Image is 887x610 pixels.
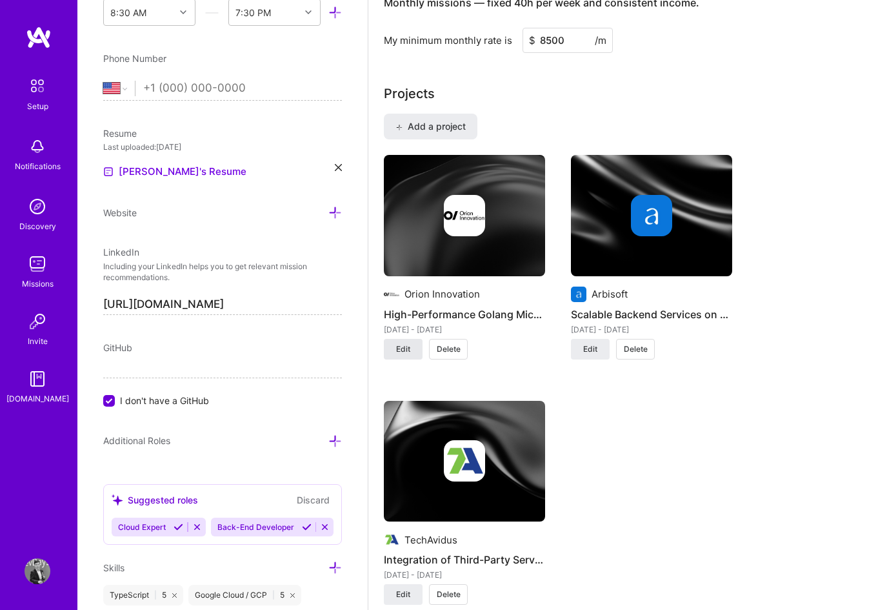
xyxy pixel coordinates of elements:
[396,343,410,355] span: Edit
[103,207,137,218] span: Website
[143,70,342,107] input: +1 (000) 000-0000
[384,306,545,323] h4: High-Performance Golang Microservices Development
[188,585,301,605] div: Google Cloud / GCP 5
[384,401,545,522] img: cover
[25,558,50,584] img: User Avatar
[103,562,125,573] span: Skills
[103,435,170,446] span: Additional Roles
[21,558,54,584] a: User Avatar
[395,120,466,133] span: Add a project
[103,167,114,177] img: Resume
[103,585,183,605] div: TypeScript 5
[529,34,535,47] span: $
[15,159,61,173] div: Notifications
[396,589,410,600] span: Edit
[305,9,312,15] i: icon Chevron
[103,164,246,179] a: [PERSON_NAME]'s Resume
[571,323,732,336] div: [DATE] - [DATE]
[320,522,330,532] i: Reject
[120,394,209,407] span: I don't have a GitHub
[592,287,628,301] div: Arbisoft
[631,195,672,236] img: Company logo
[192,522,202,532] i: Reject
[103,247,139,258] span: LinkedIn
[6,392,69,405] div: [DOMAIN_NAME]
[302,522,312,532] i: Accept
[624,343,648,355] span: Delete
[384,84,435,103] div: Projects
[384,34,512,47] div: My minimum monthly rate is
[616,339,655,360] button: Delete
[25,251,50,277] img: teamwork
[384,114,477,139] button: Add a project
[571,287,586,302] img: Company logo
[571,339,610,360] button: Edit
[154,590,157,600] span: |
[429,584,468,605] button: Delete
[444,195,485,236] img: Company logo
[272,590,275,600] span: |
[26,26,52,49] img: logo
[103,140,342,154] div: Last uploaded: [DATE]
[404,287,480,301] div: Orion Innovation
[395,124,403,131] i: icon PlusBlack
[583,343,597,355] span: Edit
[571,155,732,276] img: cover
[384,551,545,568] h4: Integration of Third-Party Services for Workflow Optimization
[444,440,485,482] img: Company logo
[384,568,545,582] div: [DATE] - [DATE]
[429,339,468,360] button: Delete
[437,589,461,600] span: Delete
[112,493,198,507] div: Suggested roles
[25,134,50,159] img: bell
[384,287,399,302] img: Company logo
[384,323,545,336] div: [DATE] - [DATE]
[22,277,54,290] div: Missions
[103,342,132,353] span: GitHub
[384,339,423,360] button: Edit
[595,34,606,47] span: /m
[103,53,166,64] span: Phone Number
[118,522,166,532] span: Cloud Expert
[217,522,294,532] span: Back-End Developer
[25,309,50,334] img: Invite
[290,593,295,598] i: icon Close
[384,584,423,605] button: Edit
[24,72,51,99] img: setup
[335,164,342,171] i: icon Close
[235,6,271,19] div: 7:30 PM
[404,533,457,547] div: TechAvidus
[19,219,56,233] div: Discovery
[25,366,50,392] img: guide book
[293,493,334,507] button: Discard
[27,99,48,113] div: Setup
[180,9,186,15] i: icon Chevron
[205,6,219,19] i: icon HorizontalInLineDivider
[28,334,48,348] div: Invite
[384,155,545,276] img: cover
[172,593,177,598] i: icon Close
[571,306,732,323] h4: Scalable Backend Services on Multi-Cloud Platforms
[25,194,50,219] img: discovery
[112,494,123,505] i: icon SuggestedTeams
[103,128,137,139] span: Resume
[523,28,613,53] input: XXX
[174,522,183,532] i: Accept
[110,6,146,19] div: 8:30 AM
[384,532,399,547] img: Company logo
[437,343,461,355] span: Delete
[103,261,342,283] p: Including your LinkedIn helps you to get relevant mission recommendations.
